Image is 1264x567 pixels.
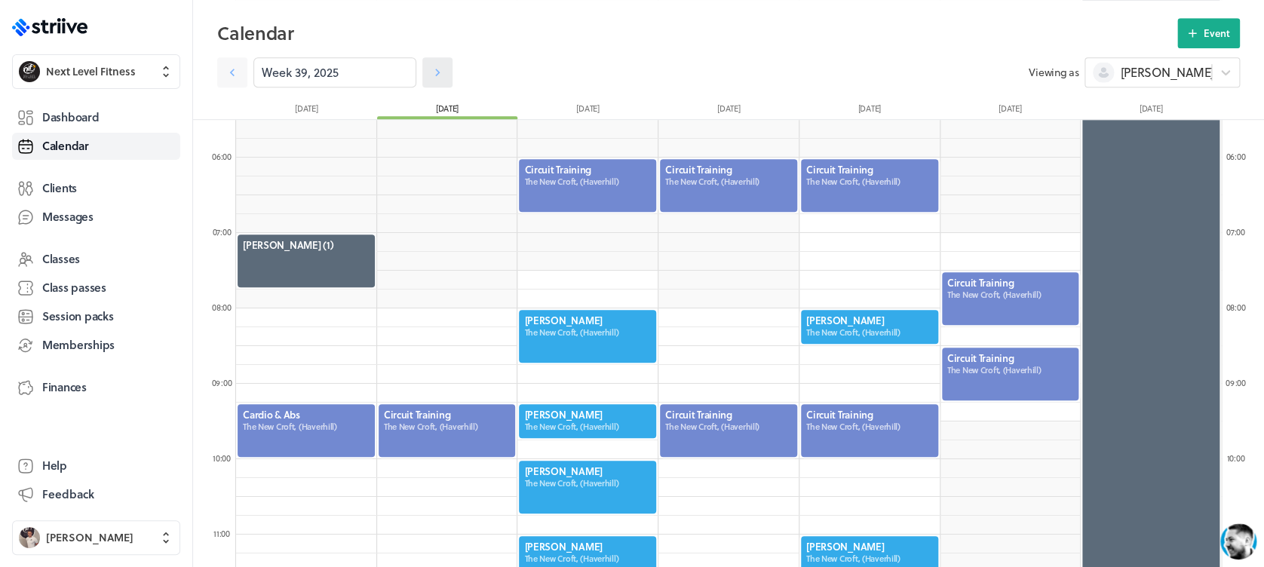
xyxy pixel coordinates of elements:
[46,64,136,79] span: Next Level Fitness
[12,54,180,89] button: Next Level FitnessNext Level Fitness
[221,150,232,163] span: :00
[12,104,180,131] a: Dashboard
[253,57,416,87] input: YYYY-M-D
[1220,523,1256,559] iframe: gist-messenger-bubble-iframe
[221,301,232,314] span: :00
[42,280,106,296] span: Class passes
[799,103,940,119] div: [DATE]
[19,527,40,548] img: Ben Robinson
[12,332,180,359] a: Memberships
[1235,376,1245,389] span: :00
[42,337,115,353] span: Memberships
[12,133,180,160] a: Calendar
[42,308,113,324] span: Session packs
[46,530,133,545] span: [PERSON_NAME]
[1204,26,1230,40] span: Event
[207,528,237,539] div: 11
[229,451,262,493] button: />GIF
[207,377,237,388] div: 09
[12,303,180,330] a: Session packs
[42,209,94,225] span: Messages
[84,28,216,38] div: Typically replies in a few minutes
[42,109,99,125] span: Dashboard
[1234,452,1244,464] span: :00
[235,464,256,477] g: />
[1177,18,1240,48] button: Event
[377,103,518,119] div: [DATE]
[84,9,216,26] div: [PERSON_NAME]
[240,467,252,475] tspan: GIF
[517,103,658,119] div: [DATE]
[219,527,230,540] span: :00
[207,226,237,238] div: 07
[207,452,237,464] div: 10
[1220,151,1250,162] div: 06
[12,452,180,480] a: Help
[221,376,232,389] span: :00
[45,9,283,40] div: US[PERSON_NAME]Typically replies in a few minutes
[207,302,237,313] div: 08
[42,379,87,395] span: Finances
[42,486,94,502] span: Feedback
[1220,452,1250,464] div: 10
[236,103,377,119] div: [DATE]
[207,151,237,162] div: 06
[220,225,231,238] span: :00
[12,374,180,401] a: Finances
[1220,377,1250,388] div: 09
[12,175,180,202] a: Clients
[1220,302,1250,313] div: 08
[1235,150,1245,163] span: :00
[1120,64,1213,81] span: [PERSON_NAME]
[940,103,1081,119] div: [DATE]
[658,103,799,119] div: [DATE]
[217,18,1177,48] h2: Calendar
[42,251,80,267] span: Classes
[12,520,180,555] button: Ben Robinson[PERSON_NAME]
[1235,301,1245,314] span: :00
[12,481,180,508] button: Feedback
[42,180,77,196] span: Clients
[42,458,67,474] span: Help
[1234,225,1244,238] span: :00
[1220,226,1250,238] div: 07
[42,138,89,154] span: Calendar
[1029,65,1078,80] span: Viewing as
[12,246,180,273] a: Classes
[1080,103,1221,119] div: [DATE]
[19,61,40,82] img: Next Level Fitness
[12,204,180,231] a: Messages
[12,274,180,302] a: Class passes
[45,11,72,38] img: US
[220,452,231,464] span: :00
